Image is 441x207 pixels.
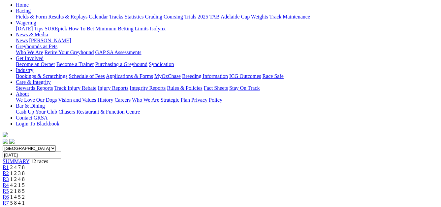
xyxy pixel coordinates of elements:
a: MyOzChase [154,73,181,79]
a: Retire Your Greyhound [45,50,94,55]
a: Fact Sheets [204,85,228,91]
a: [PERSON_NAME] [29,38,71,43]
a: Schedule of Fees [69,73,105,79]
a: Integrity Reports [130,85,166,91]
a: R1 [3,164,9,170]
a: Purchasing a Greyhound [95,61,147,67]
div: News & Media [16,38,438,44]
a: Who We Are [132,97,159,103]
span: 1 2 3 8 [10,170,25,176]
img: logo-grsa-white.png [3,132,8,137]
a: Track Maintenance [269,14,310,19]
a: Privacy Policy [191,97,222,103]
a: [DATE] Tips [16,26,43,31]
div: Wagering [16,26,438,32]
a: Applications & Forms [106,73,153,79]
a: Get Involved [16,55,44,61]
a: Weights [251,14,268,19]
img: twitter.svg [9,139,15,144]
a: R2 [3,170,9,176]
div: Industry [16,73,438,79]
a: 2025 TAB Adelaide Cup [198,14,250,19]
a: About [16,91,29,97]
a: We Love Our Dogs [16,97,57,103]
a: R6 [3,194,9,200]
a: Cash Up Your Club [16,109,57,115]
a: Rules & Policies [167,85,203,91]
a: Stewards Reports [16,85,53,91]
a: Wagering [16,20,36,25]
input: Select date [3,152,61,158]
a: Contact GRSA [16,115,47,121]
a: GAP SA Assessments [95,50,142,55]
a: Careers [114,97,131,103]
a: Results & Replays [48,14,87,19]
a: Statistics [125,14,144,19]
a: Trials [184,14,196,19]
a: Become an Owner [16,61,55,67]
a: Bar & Dining [16,103,45,109]
span: 4 2 1 5 [10,182,25,188]
a: SUREpick [45,26,67,31]
a: R4 [3,182,9,188]
a: SUMMARY [3,158,29,164]
a: Strategic Plan [161,97,190,103]
a: R7 [3,200,9,206]
a: Breeding Information [182,73,228,79]
a: Tracks [109,14,123,19]
span: 2 1 8 5 [10,188,25,194]
span: 5 8 4 1 [10,200,25,206]
a: Who We Are [16,50,43,55]
img: facebook.svg [3,139,8,144]
a: R3 [3,176,9,182]
a: Isolynx [150,26,166,31]
a: History [97,97,113,103]
span: 1 2 4 8 [10,176,25,182]
a: Chasers Restaurant & Function Centre [58,109,140,115]
div: Greyhounds as Pets [16,50,438,55]
a: Login To Blackbook [16,121,59,126]
a: Become a Trainer [56,61,94,67]
a: Vision and Values [58,97,96,103]
div: Care & Integrity [16,85,438,91]
a: Coursing [164,14,183,19]
a: Syndication [149,61,174,67]
a: News [16,38,28,43]
a: How To Bet [69,26,94,31]
a: Injury Reports [98,85,128,91]
div: Racing [16,14,438,20]
a: Grading [145,14,162,19]
a: R5 [3,188,9,194]
a: ICG Outcomes [229,73,261,79]
a: Racing [16,8,31,14]
a: Home [16,2,29,8]
a: Track Injury Rebate [54,85,96,91]
div: About [16,97,438,103]
span: 12 races [31,158,48,164]
span: 2 4 7 8 [10,164,25,170]
a: News & Media [16,32,48,37]
a: Stay On Track [229,85,260,91]
a: Fields & Form [16,14,47,19]
div: Bar & Dining [16,109,438,115]
a: Calendar [89,14,108,19]
a: Bookings & Scratchings [16,73,67,79]
a: Minimum Betting Limits [95,26,148,31]
a: Care & Integrity [16,79,51,85]
a: Greyhounds as Pets [16,44,57,49]
span: 1 4 5 2 [10,194,25,200]
a: Industry [16,67,33,73]
a: Race Safe [262,73,283,79]
div: Get Involved [16,61,438,67]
